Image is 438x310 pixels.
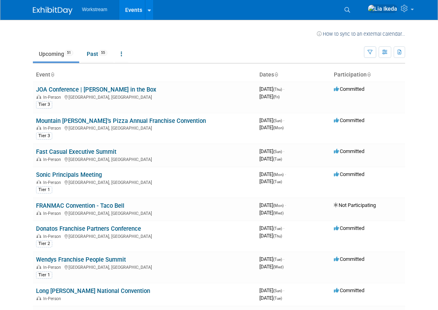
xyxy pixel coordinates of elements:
span: (Wed) [273,211,284,215]
div: [GEOGRAPHIC_DATA], [GEOGRAPHIC_DATA] [36,210,253,216]
span: [DATE] [259,124,284,130]
div: Tier 3 [36,101,52,108]
span: Committed [334,117,364,123]
span: [DATE] [259,264,284,270]
th: Event [33,68,256,82]
img: In-Person Event [36,211,41,215]
span: - [283,225,284,231]
a: How to sync to an external calendar... [317,31,405,37]
img: In-Person Event [36,265,41,269]
span: (Mon) [273,203,284,208]
span: (Tue) [273,296,282,300]
span: (Tue) [273,157,282,161]
span: 51 [65,50,73,56]
div: Tier 3 [36,132,52,140]
a: Wendys Franchise People Summit [36,256,126,263]
span: Committed [334,256,364,262]
span: In-Person [43,211,63,216]
img: In-Person Event [36,234,41,238]
span: In-Person [43,95,63,100]
img: ExhibitDay [33,7,72,15]
div: Tier 1 [36,186,52,193]
a: Donatos Franchise Partners Conference [36,225,141,232]
span: - [283,256,284,262]
span: (Tue) [273,180,282,184]
span: [DATE] [259,178,282,184]
a: Sonic Principals Meeting [36,171,102,178]
a: Mountain [PERSON_NAME]’s Pizza Annual Franchise Convention [36,117,206,124]
span: Committed [334,225,364,231]
span: [DATE] [259,86,284,92]
span: 55 [99,50,107,56]
a: Sort by Event Name [50,71,54,78]
span: [DATE] [259,171,286,177]
span: (Wed) [273,265,284,269]
img: In-Person Event [36,95,41,99]
span: In-Person [43,126,63,131]
span: (Mon) [273,126,284,130]
a: Fast Casual Executive Summit [36,148,116,155]
span: - [283,117,284,123]
div: [GEOGRAPHIC_DATA], [GEOGRAPHIC_DATA] [36,179,253,185]
a: Past55 [81,46,113,61]
span: Committed [334,148,364,154]
span: [DATE] [259,156,282,162]
img: Lia Ikeda [368,4,398,13]
span: - [285,171,286,177]
span: In-Person [43,265,63,270]
span: (Tue) [273,257,282,262]
span: (Tue) [273,226,282,231]
span: [DATE] [259,148,284,154]
img: In-Person Event [36,126,41,130]
a: Upcoming51 [33,46,79,61]
a: Sort by Start Date [274,71,278,78]
span: (Fri) [273,95,280,99]
span: [DATE] [259,225,284,231]
a: FRANMAC Convention - Taco Bell [36,202,124,209]
span: [DATE] [259,233,282,239]
span: [DATE] [259,256,284,262]
span: - [283,287,284,293]
span: In-Person [43,180,63,185]
div: [GEOGRAPHIC_DATA], [GEOGRAPHIC_DATA] [36,94,253,100]
img: In-Person Event [36,296,41,300]
div: [GEOGRAPHIC_DATA], [GEOGRAPHIC_DATA] [36,124,253,131]
img: In-Person Event [36,180,41,184]
span: [DATE] [259,202,286,208]
span: (Sun) [273,119,282,123]
span: [DATE] [259,117,284,123]
th: Dates [256,68,331,82]
span: Workstream [82,7,107,12]
span: [DATE] [259,295,282,301]
div: [GEOGRAPHIC_DATA], [GEOGRAPHIC_DATA] [36,156,253,162]
span: (Thu) [273,87,282,92]
span: In-Person [43,296,63,301]
span: [DATE] [259,94,280,100]
th: Participation [331,68,405,82]
span: Not Participating [334,202,376,208]
span: Committed [334,287,364,293]
span: (Sun) [273,149,282,154]
span: In-Person [43,157,63,162]
span: - [283,86,284,92]
span: [DATE] [259,210,284,216]
span: Committed [334,86,364,92]
a: JOA Conference | [PERSON_NAME] in the Box [36,86,156,93]
span: - [285,202,286,208]
span: Committed [334,171,364,177]
a: Long [PERSON_NAME] National Convention [36,287,150,295]
span: In-Person [43,234,63,239]
div: Tier 1 [36,272,52,279]
a: Sort by Participation Type [367,71,371,78]
span: (Mon) [273,172,284,177]
img: In-Person Event [36,157,41,161]
span: (Sun) [273,289,282,293]
span: - [283,148,284,154]
span: [DATE] [259,287,284,293]
div: Tier 2 [36,240,52,247]
span: (Thu) [273,234,282,238]
div: [GEOGRAPHIC_DATA], [GEOGRAPHIC_DATA] [36,264,253,270]
div: [GEOGRAPHIC_DATA], [GEOGRAPHIC_DATA] [36,233,253,239]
